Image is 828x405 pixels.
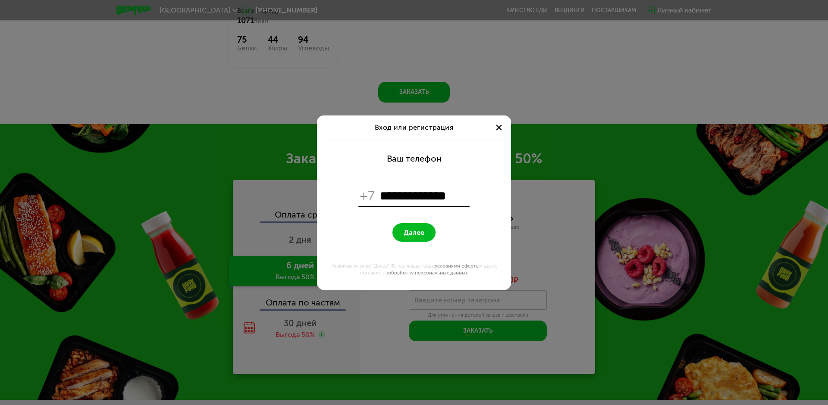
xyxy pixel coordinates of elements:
div: Ваш телефон [387,153,442,164]
button: Далее [392,223,436,242]
span: Далее [404,228,424,237]
span: +7 [360,188,376,204]
span: Вход или регистрация [375,123,453,131]
a: условиями оферты [435,263,480,269]
a: обработку персональных данных [388,270,468,276]
div: Нажимая кнопку "Далее", Вы соглашаетесь с и даете согласие на [322,262,506,276]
